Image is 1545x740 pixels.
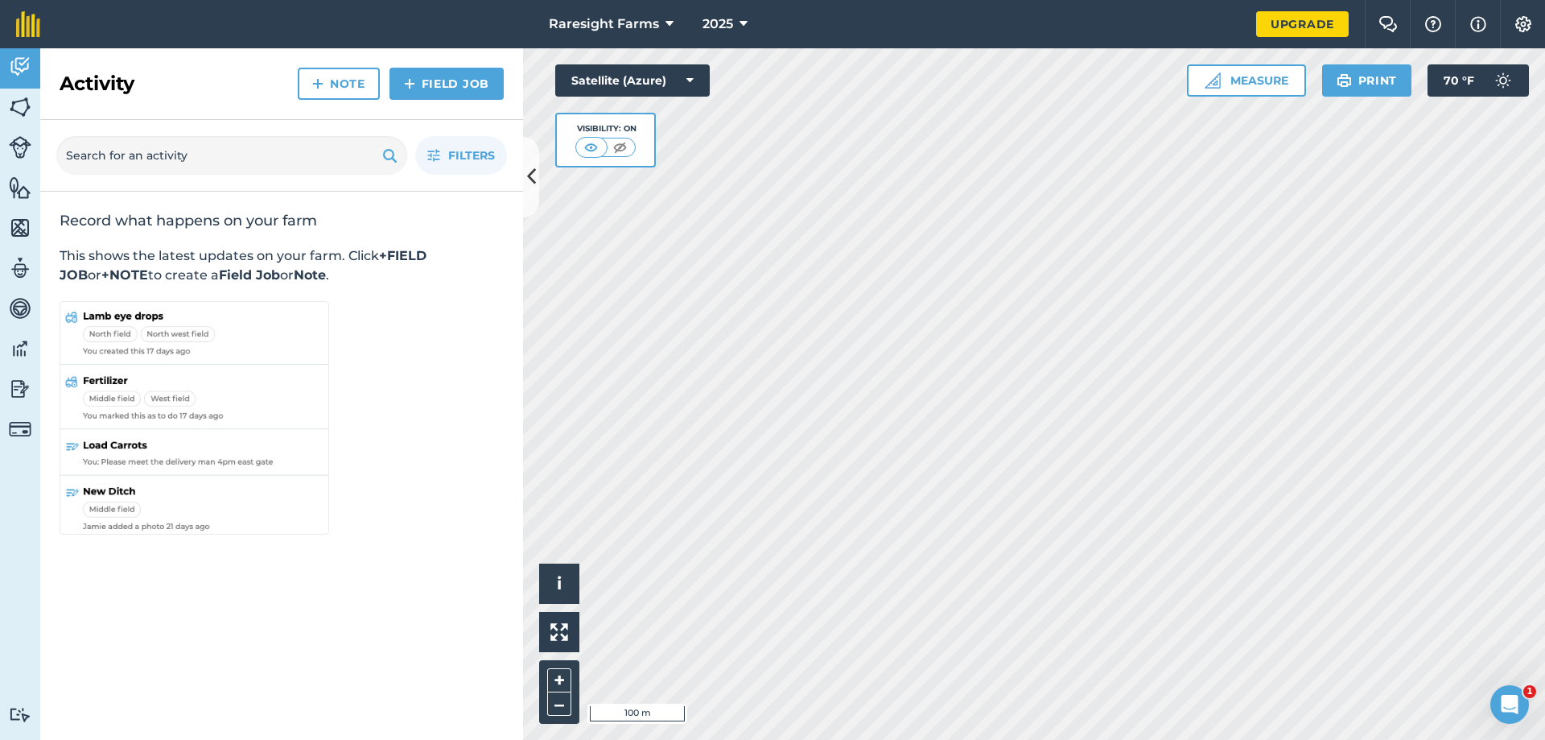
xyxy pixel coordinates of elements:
[547,668,571,692] button: +
[1487,64,1519,97] img: svg+xml;base64,PD94bWwgdmVyc2lvbj0iMS4wIiBlbmNvZGluZz0idXRmLTgiPz4KPCEtLSBHZW5lcmF0b3I6IEFkb2JlIE...
[1490,685,1529,724] iframe: Intercom live chat
[557,573,562,593] span: i
[702,14,733,34] span: 2025
[56,136,407,175] input: Search for an activity
[547,692,571,716] button: –
[1423,16,1443,32] img: A question mark icon
[9,418,31,440] img: svg+xml;base64,PD94bWwgdmVyc2lvbj0iMS4wIiBlbmNvZGluZz0idXRmLTgiPz4KPCEtLSBHZW5lcmF0b3I6IEFkb2JlIE...
[404,74,415,93] img: svg+xml;base64,PHN2ZyB4bWxucz0iaHR0cDovL3d3dy53My5vcmcvMjAwMC9zdmciIHdpZHRoPSIxNCIgaGVpZ2h0PSIyNC...
[1444,64,1474,97] span: 70 ° F
[1322,64,1412,97] button: Print
[610,139,630,155] img: svg+xml;base64,PHN2ZyB4bWxucz0iaHR0cDovL3d3dy53My5vcmcvMjAwMC9zdmciIHdpZHRoPSI1MCIgaGVpZ2h0PSI0MC...
[294,267,326,283] strong: Note
[382,146,398,165] img: svg+xml;base64,PHN2ZyB4bWxucz0iaHR0cDovL3d3dy53My5vcmcvMjAwMC9zdmciIHdpZHRoPSIxOSIgaGVpZ2h0PSIyNC...
[415,136,507,175] button: Filters
[1337,71,1352,90] img: svg+xml;base64,PHN2ZyB4bWxucz0iaHR0cDovL3d3dy53My5vcmcvMjAwMC9zdmciIHdpZHRoPSIxOSIgaGVpZ2h0PSIyNC...
[549,14,659,34] span: Raresight Farms
[581,139,601,155] img: svg+xml;base64,PHN2ZyB4bWxucz0iaHR0cDovL3d3dy53My5vcmcvMjAwMC9zdmciIHdpZHRoPSI1MCIgaGVpZ2h0PSI0MC...
[219,267,280,283] strong: Field Job
[9,136,31,159] img: svg+xml;base64,PD94bWwgdmVyc2lvbj0iMS4wIiBlbmNvZGluZz0idXRmLTgiPz4KPCEtLSBHZW5lcmF0b3I6IEFkb2JlIE...
[9,707,31,722] img: svg+xml;base64,PD94bWwgdmVyc2lvbj0iMS4wIiBlbmNvZGluZz0idXRmLTgiPz4KPCEtLSBHZW5lcmF0b3I6IEFkb2JlIE...
[1205,72,1221,89] img: Ruler icon
[312,74,323,93] img: svg+xml;base64,PHN2ZyB4bWxucz0iaHR0cDovL3d3dy53My5vcmcvMjAwMC9zdmciIHdpZHRoPSIxNCIgaGVpZ2h0PSIyNC...
[60,211,504,230] h2: Record what happens on your farm
[60,71,134,97] h2: Activity
[9,256,31,280] img: svg+xml;base64,PD94bWwgdmVyc2lvbj0iMS4wIiBlbmNvZGluZz0idXRmLTgiPz4KPCEtLSBHZW5lcmF0b3I6IEFkb2JlIE...
[555,64,710,97] button: Satellite (Azure)
[1523,685,1536,698] span: 1
[1187,64,1306,97] button: Measure
[575,122,637,135] div: Visibility: On
[9,296,31,320] img: svg+xml;base64,PD94bWwgdmVyc2lvbj0iMS4wIiBlbmNvZGluZz0idXRmLTgiPz4KPCEtLSBHZW5lcmF0b3I6IEFkb2JlIE...
[16,11,40,37] img: fieldmargin Logo
[389,68,504,100] a: Field Job
[448,147,495,164] span: Filters
[9,55,31,79] img: svg+xml;base64,PD94bWwgdmVyc2lvbj0iMS4wIiBlbmNvZGluZz0idXRmLTgiPz4KPCEtLSBHZW5lcmF0b3I6IEFkb2JlIE...
[60,246,504,285] p: This shows the latest updates on your farm. Click or to create a or .
[9,216,31,240] img: svg+xml;base64,PHN2ZyB4bWxucz0iaHR0cDovL3d3dy53My5vcmcvMjAwMC9zdmciIHdpZHRoPSI1NiIgaGVpZ2h0PSI2MC...
[1428,64,1529,97] button: 70 °F
[1470,14,1486,34] img: svg+xml;base64,PHN2ZyB4bWxucz0iaHR0cDovL3d3dy53My5vcmcvMjAwMC9zdmciIHdpZHRoPSIxNyIgaGVpZ2h0PSIxNy...
[1514,16,1533,32] img: A cog icon
[1256,11,1349,37] a: Upgrade
[9,176,31,200] img: svg+xml;base64,PHN2ZyB4bWxucz0iaHR0cDovL3d3dy53My5vcmcvMjAwMC9zdmciIHdpZHRoPSI1NiIgaGVpZ2h0PSI2MC...
[9,377,31,401] img: svg+xml;base64,PD94bWwgdmVyc2lvbj0iMS4wIiBlbmNvZGluZz0idXRmLTgiPz4KPCEtLSBHZW5lcmF0b3I6IEFkb2JlIE...
[1378,16,1398,32] img: Two speech bubbles overlapping with the left bubble in the forefront
[550,623,568,641] img: Four arrows, one pointing top left, one top right, one bottom right and the last bottom left
[9,337,31,361] img: svg+xml;base64,PD94bWwgdmVyc2lvbj0iMS4wIiBlbmNvZGluZz0idXRmLTgiPz4KPCEtLSBHZW5lcmF0b3I6IEFkb2JlIE...
[101,267,148,283] strong: +NOTE
[298,68,380,100] a: Note
[9,95,31,119] img: svg+xml;base64,PHN2ZyB4bWxucz0iaHR0cDovL3d3dy53My5vcmcvMjAwMC9zdmciIHdpZHRoPSI1NiIgaGVpZ2h0PSI2MC...
[539,564,579,604] button: i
